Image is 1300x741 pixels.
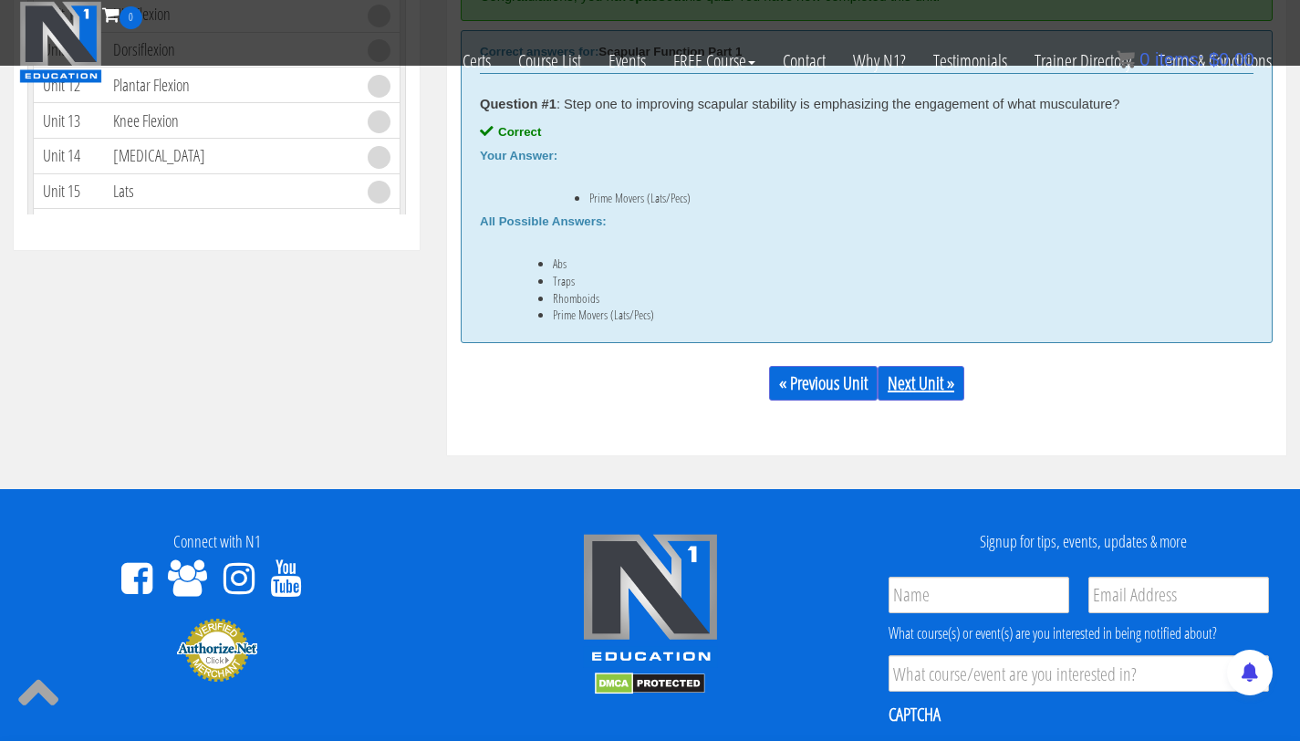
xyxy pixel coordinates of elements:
[449,29,504,93] a: Certs
[104,103,359,139] td: Knee Flexion
[480,214,607,228] b: All Possible Answers:
[1155,49,1203,69] span: items:
[769,366,878,401] a: « Previous Unit
[102,2,142,26] a: 0
[14,533,420,551] h4: Connect with N1
[582,533,719,668] img: n1-edu-logo
[34,103,104,139] td: Unit 13
[34,138,104,173] td: Unit 14
[176,617,258,683] img: Authorize.Net Merchant - Click to Verify
[1088,577,1269,613] input: Email Address
[880,533,1286,551] h4: Signup for tips, events, updates & more
[104,173,359,209] td: Lats
[1145,29,1285,93] a: Terms & Conditions
[1117,50,1135,68] img: icon11.png
[19,1,102,83] img: n1-education
[1139,49,1149,69] span: 0
[920,29,1021,93] a: Testimonials
[104,209,359,245] td: Elbow Flexion
[34,209,104,245] td: Unit 16
[769,29,839,93] a: Contact
[1021,29,1145,93] a: Trainer Directory
[889,655,1269,692] input: What course/event are you interested in?
[553,291,1217,306] li: Rhomboids
[1209,49,1254,69] bdi: 0.00
[34,173,104,209] td: Unit 15
[595,29,660,93] a: Events
[595,673,705,694] img: DMCA.com Protection Status
[553,274,1217,288] li: Traps
[120,6,142,29] span: 0
[553,256,1217,271] li: Abs
[889,703,941,726] label: CAPTCHA
[104,138,359,173] td: [MEDICAL_DATA]
[1209,49,1219,69] span: $
[553,308,1217,322] li: Prime Movers (Lats/Pecs)
[504,29,595,93] a: Course List
[480,97,556,111] strong: Question #1
[480,125,1253,140] div: Correct
[589,191,1217,205] li: Prime Movers (Lats/Pecs)
[889,622,1269,644] div: What course(s) or event(s) are you interested in being notified about?
[1117,49,1254,69] a: 0 items: $0.00
[660,29,769,93] a: FREE Course
[839,29,920,93] a: Why N1?
[889,577,1069,613] input: Name
[480,97,1253,111] div: : Step one to improving scapular stability is emphasizing the engagement of what musculature?
[878,366,964,401] a: Next Unit »
[480,149,557,162] b: Your Answer:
